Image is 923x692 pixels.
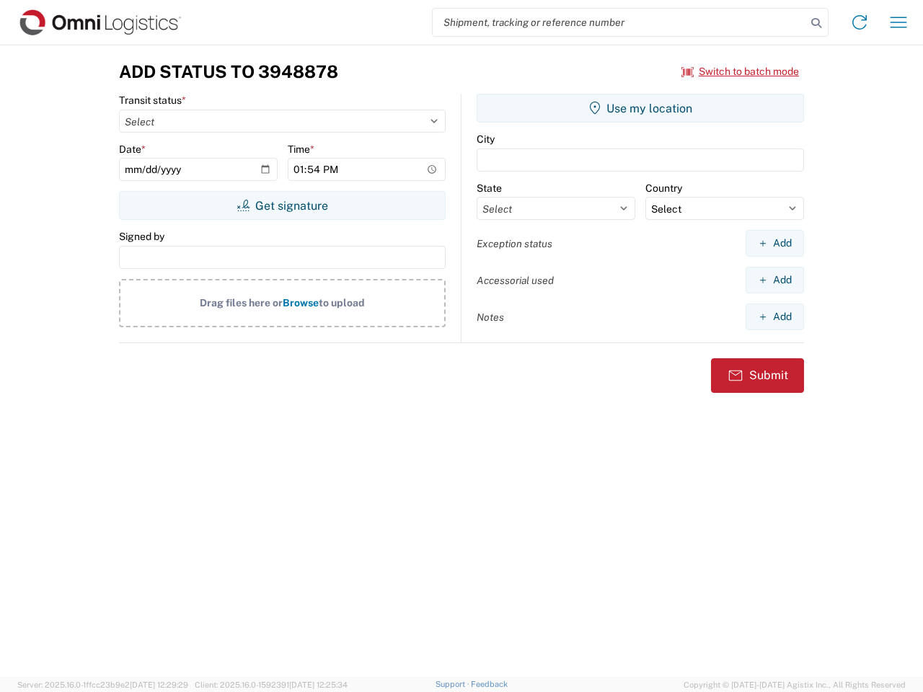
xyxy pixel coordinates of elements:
[471,680,508,688] a: Feedback
[477,94,804,123] button: Use my location
[746,230,804,257] button: Add
[684,678,906,691] span: Copyright © [DATE]-[DATE] Agistix Inc., All Rights Reserved
[746,303,804,330] button: Add
[119,230,164,243] label: Signed by
[477,182,502,195] label: State
[436,680,472,688] a: Support
[289,680,348,689] span: [DATE] 12:25:34
[477,274,554,287] label: Accessorial used
[711,358,804,393] button: Submit
[319,297,365,309] span: to upload
[433,9,806,36] input: Shipment, tracking or reference number
[477,311,504,324] label: Notes
[283,297,319,309] span: Browse
[119,191,446,220] button: Get signature
[477,237,552,250] label: Exception status
[288,143,314,156] label: Time
[746,267,804,293] button: Add
[681,60,799,84] button: Switch to batch mode
[119,94,186,107] label: Transit status
[477,133,495,146] label: City
[119,61,338,82] h3: Add Status to 3948878
[200,297,283,309] span: Drag files here or
[195,680,348,689] span: Client: 2025.16.0-1592391
[17,680,188,689] span: Server: 2025.16.0-1ffcc23b9e2
[645,182,682,195] label: Country
[119,143,146,156] label: Date
[130,680,188,689] span: [DATE] 12:29:29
